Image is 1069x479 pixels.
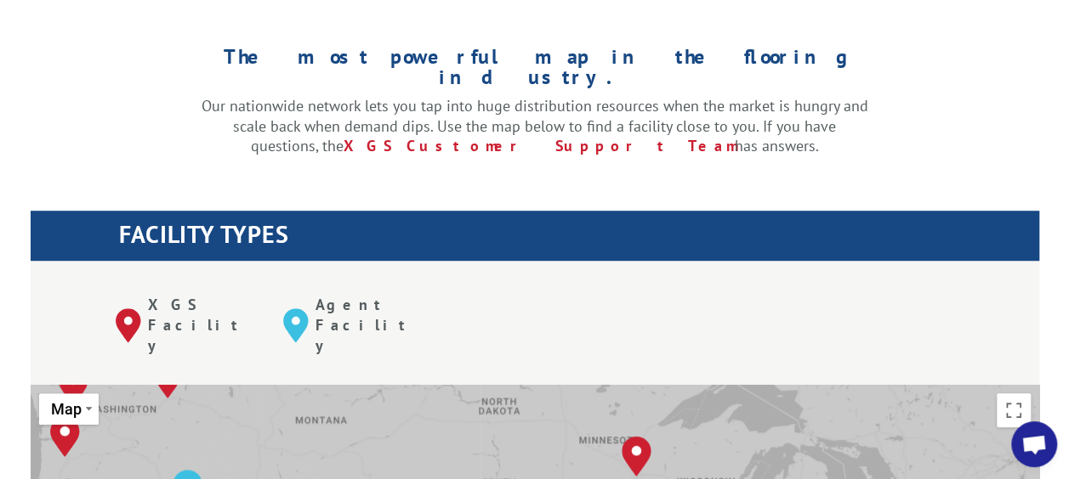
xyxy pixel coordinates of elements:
[153,358,183,398] div: Spokane, WA
[202,47,868,96] h1: The most powerful map in the flooring industry.
[344,136,735,155] a: XGS Customer Support Team
[51,400,82,418] span: Map
[622,436,651,476] div: Minneapolis, MN
[50,416,80,457] div: Portland, OR
[39,393,99,425] button: Change map style
[59,365,88,406] div: Kent, WA
[316,295,425,355] p: Agent Facility
[148,295,258,355] p: XGS Facility
[997,393,1031,427] button: Toggle fullscreen view
[119,223,1039,255] h1: FACILITY TYPES
[202,96,868,156] p: Our nationwide network lets you tap into huge distribution resources when the market is hungry an...
[1011,421,1057,467] a: Open chat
